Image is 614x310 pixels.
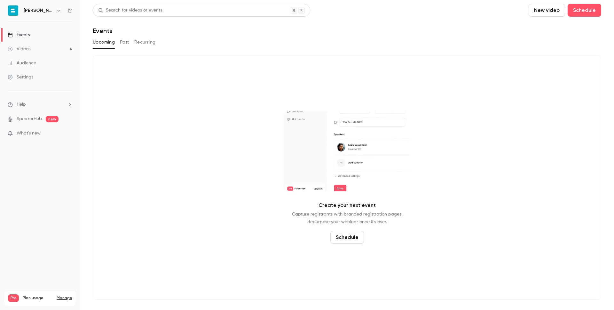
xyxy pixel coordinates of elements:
[8,46,30,52] div: Videos
[8,32,30,38] div: Events
[98,7,162,14] div: Search for videos or events
[8,60,36,66] div: Audience
[46,116,59,122] span: new
[24,7,54,14] h6: [PERSON_NAME]
[10,17,15,22] img: website_grey.svg
[319,201,376,209] p: Create your next event
[330,231,364,244] button: Schedule
[8,294,19,302] span: Pro
[568,4,601,17] button: Schedule
[23,296,53,301] span: Plan usage
[64,40,69,45] img: tab_keywords_by_traffic_grey.svg
[27,40,32,45] img: tab_domain_overview_orange.svg
[93,37,115,47] button: Upcoming
[8,5,18,16] img: Bryan srl
[17,116,42,122] a: SpeakerHub
[134,37,156,47] button: Recurring
[292,210,402,226] p: Capture registrants with branded registration pages. Repurpose your webinar once it's over.
[17,17,91,22] div: [PERSON_NAME]: [DOMAIN_NAME]
[17,101,26,108] span: Help
[120,37,129,47] button: Past
[10,10,15,15] img: logo_orange.svg
[529,4,565,17] button: New video
[8,101,72,108] li: help-dropdown-opener
[93,27,112,35] h1: Events
[34,41,49,45] div: Dominio
[71,41,106,45] div: Keyword (traffico)
[8,74,33,80] div: Settings
[65,131,72,136] iframe: Noticeable Trigger
[17,130,41,137] span: What's new
[18,10,31,15] div: v 4.0.25
[57,296,72,301] a: Manage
